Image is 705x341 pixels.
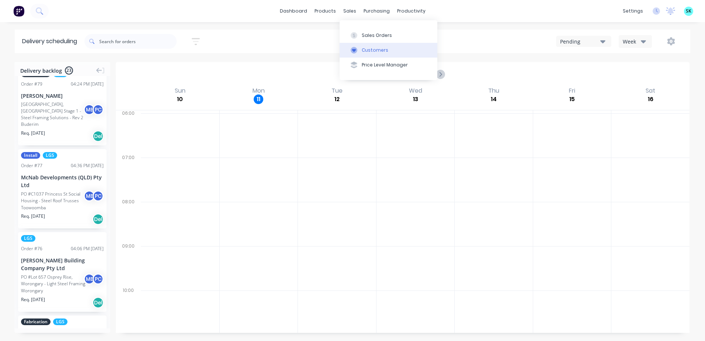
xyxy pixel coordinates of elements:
div: Del [93,297,104,308]
div: 04:24 PM [DATE] [71,81,104,87]
div: Sales Orders [362,32,392,39]
span: Req. [DATE] [21,213,45,220]
div: purchasing [360,6,393,17]
div: 06:00 [116,109,141,153]
div: [GEOGRAPHIC_DATA], [GEOGRAPHIC_DATA] Stage 1 - Steel Framing Solutions - Rev 2 [21,101,86,121]
div: Tue [329,87,345,94]
span: Install [21,152,40,159]
span: LGS [53,318,67,325]
div: Del [93,131,104,142]
div: 14 [489,94,499,104]
div: sales [340,6,360,17]
div: M E [84,273,95,285]
button: Sales Orders [340,28,437,42]
div: Price Level Manager [362,62,408,68]
div: Order # 77 [21,162,42,169]
span: Delivery backlog [20,67,62,75]
div: 04:36 PM [DATE] [71,162,104,169]
span: LGS [43,152,57,159]
div: products [311,6,340,17]
span: Fabrication [21,318,51,325]
button: Price Level Manager [340,58,437,72]
input: Search for orders [99,34,177,49]
div: 13 [411,94,420,104]
div: productivity [393,6,429,17]
button: Customers [340,43,437,58]
div: 04:06 PM [DATE] [71,245,104,252]
span: LGS [21,235,35,242]
div: 11 [254,94,263,104]
div: M E [84,190,95,201]
div: Order # 79 [21,81,42,87]
div: Pending [560,38,600,45]
div: Delivery scheduling [15,30,84,53]
div: Buderim [21,121,104,128]
div: 09:00 [116,242,141,286]
img: Factory [13,6,24,17]
div: Fri [567,87,577,94]
button: Week [619,35,652,48]
div: Thu [486,87,501,94]
div: 10 [175,94,185,104]
div: Wed [407,87,424,94]
div: 16 [646,94,655,104]
div: Del [93,214,104,225]
span: Req. [DATE] [21,130,45,137]
div: McNab Developments (QLD) Pty Ltd [21,173,104,189]
div: M E [84,104,95,115]
div: 08:00 [116,197,141,242]
span: Req. [DATE] [21,296,45,303]
div: 12 [332,94,342,104]
div: Order # 76 [21,245,42,252]
div: Toowoomba [21,204,104,211]
div: P C [93,273,104,285]
span: SK [686,8,691,14]
div: 07:00 [116,153,141,197]
div: Mon [250,87,267,94]
div: 10:00 [116,286,141,330]
button: Pending [556,36,611,47]
div: [PERSON_NAME] Building Company Pty Ltd [21,256,104,272]
div: P C [93,104,104,115]
div: Worongary [21,287,104,294]
a: dashboard [276,6,311,17]
div: [PERSON_NAME] [21,92,104,100]
div: settings [619,6,647,17]
div: P C [93,190,104,201]
div: Week [623,38,644,45]
div: PO #Lot 657 Osprey Rise, Worongary - Light Steel Framing [21,274,86,287]
div: 15 [567,94,577,104]
div: Sun [173,87,188,94]
div: Sat [643,87,657,94]
span: 23 [65,66,73,75]
div: PO #C1037 Princess St Social Housing - Steel Roof Trusses [21,191,86,204]
div: Customers [362,47,388,54]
